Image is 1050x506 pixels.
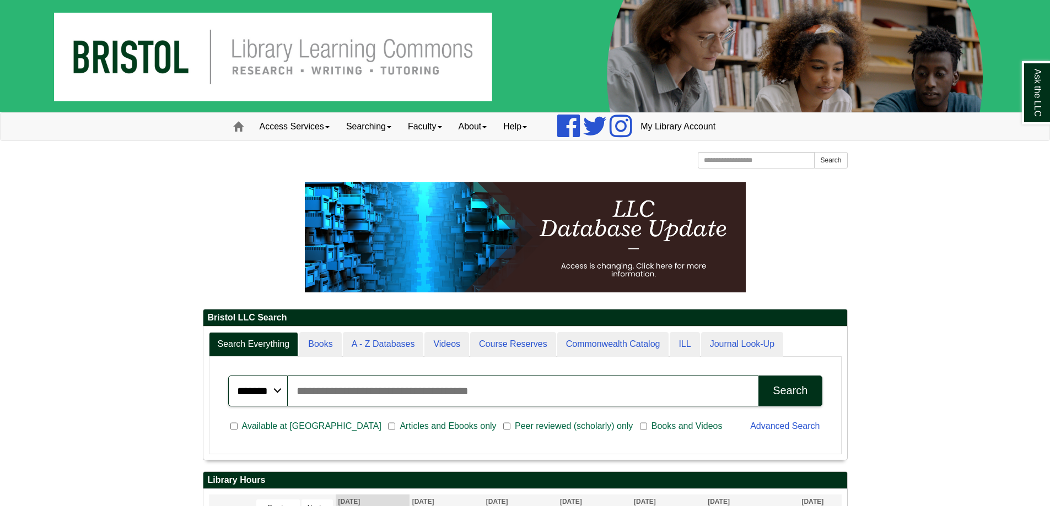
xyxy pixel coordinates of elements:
input: Available at [GEOGRAPHIC_DATA] [230,421,238,431]
img: HTML tutorial [305,182,746,292]
a: Faculty [400,113,450,140]
input: Articles and Ebooks only [388,421,395,431]
span: [DATE] [801,498,823,505]
a: Commonwealth Catalog [557,332,669,357]
span: [DATE] [412,498,434,505]
a: Books [299,332,341,357]
span: [DATE] [560,498,582,505]
a: Help [495,113,535,140]
div: Search [773,384,807,397]
span: Peer reviewed (scholarly) only [510,420,637,433]
a: Journal Look-Up [701,332,783,357]
span: [DATE] [708,498,730,505]
a: Advanced Search [750,421,820,431]
span: Books and Videos [647,420,727,433]
button: Search [758,376,822,406]
span: [DATE] [338,498,360,505]
h2: Library Hours [203,472,847,489]
button: Search [814,152,847,168]
input: Peer reviewed (scholarly) only [503,421,510,431]
a: Access Services [251,113,338,140]
a: A - Z Databases [343,332,424,357]
a: Videos [424,332,469,357]
span: Articles and Ebooks only [395,420,500,433]
h2: Bristol LLC Search [203,309,847,327]
a: ILL [670,332,699,357]
a: Course Reserves [470,332,556,357]
a: Searching [338,113,400,140]
a: My Library Account [632,113,724,140]
input: Books and Videos [640,421,647,431]
span: [DATE] [634,498,656,505]
a: About [450,113,496,140]
span: Available at [GEOGRAPHIC_DATA] [238,420,386,433]
a: Search Everything [209,332,299,357]
span: [DATE] [486,498,508,505]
